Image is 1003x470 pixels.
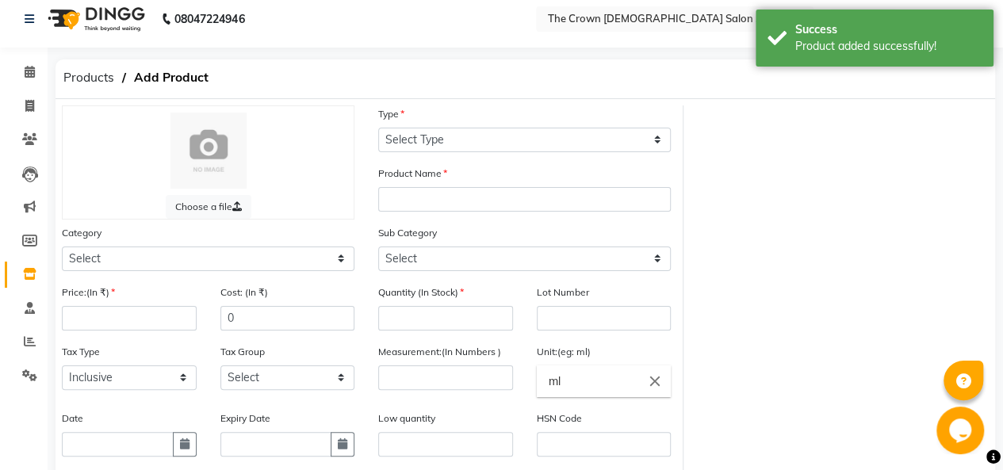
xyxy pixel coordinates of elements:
label: Low quantity [378,411,435,426]
label: Tax Group [220,345,265,359]
iframe: chat widget [936,407,987,454]
label: Expiry Date [220,411,270,426]
label: Category [62,226,101,240]
div: Success [795,21,982,38]
img: Cinque Terre [170,113,247,189]
label: Measurement:(In Numbers ) [378,345,501,359]
div: Product added successfully! [795,38,982,55]
label: Tax Type [62,345,100,359]
label: Sub Category [378,226,437,240]
label: Cost: (In ₹) [220,285,268,300]
label: Quantity (In Stock) [378,285,464,300]
label: Type [378,107,404,121]
span: Add Product [126,63,216,92]
label: Choose a file [166,195,251,219]
i: Close [645,373,663,390]
label: Price:(In ₹) [62,285,115,300]
span: Products [56,63,122,92]
label: Lot Number [537,285,589,300]
label: Date [62,411,83,426]
label: Product Name [378,166,447,181]
label: HSN Code [537,411,582,426]
label: Unit:(eg: ml) [537,345,591,359]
